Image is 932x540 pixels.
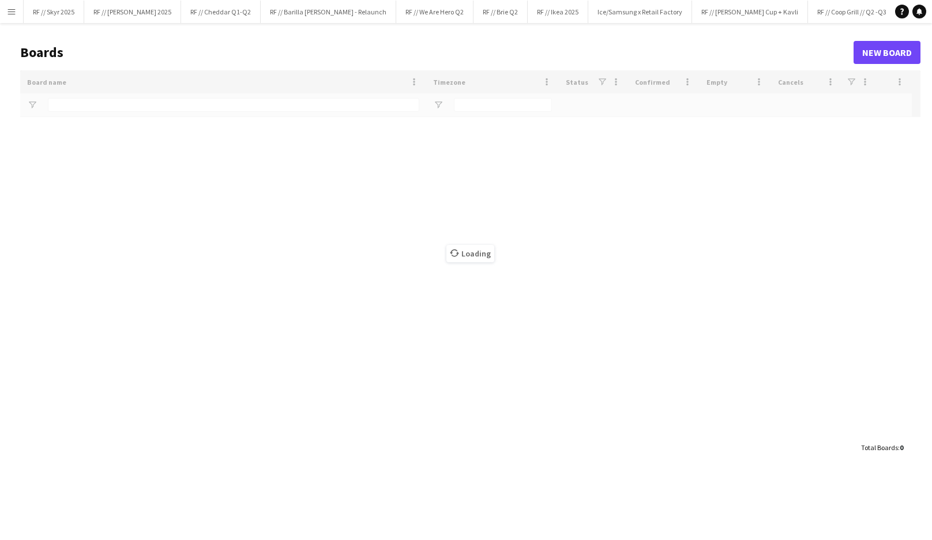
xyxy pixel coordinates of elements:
[24,1,84,23] button: RF // Skyr 2025
[181,1,261,23] button: RF // Cheddar Q1-Q2
[861,443,898,452] span: Total Boards
[861,436,903,459] div: :
[808,1,896,23] button: RF // Coop Grill // Q2 -Q3
[900,443,903,452] span: 0
[854,41,920,64] a: New Board
[588,1,692,23] button: Ice/Samsung x Retail Factory
[473,1,528,23] button: RF // Brie Q2
[692,1,808,23] button: RF // [PERSON_NAME] Cup + Kavli
[446,245,494,262] span: Loading
[20,44,854,61] h1: Boards
[84,1,181,23] button: RF // [PERSON_NAME] 2025
[261,1,396,23] button: RF // Barilla [PERSON_NAME] - Relaunch
[528,1,588,23] button: RF // Ikea 2025
[396,1,473,23] button: RF // We Are Hero Q2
